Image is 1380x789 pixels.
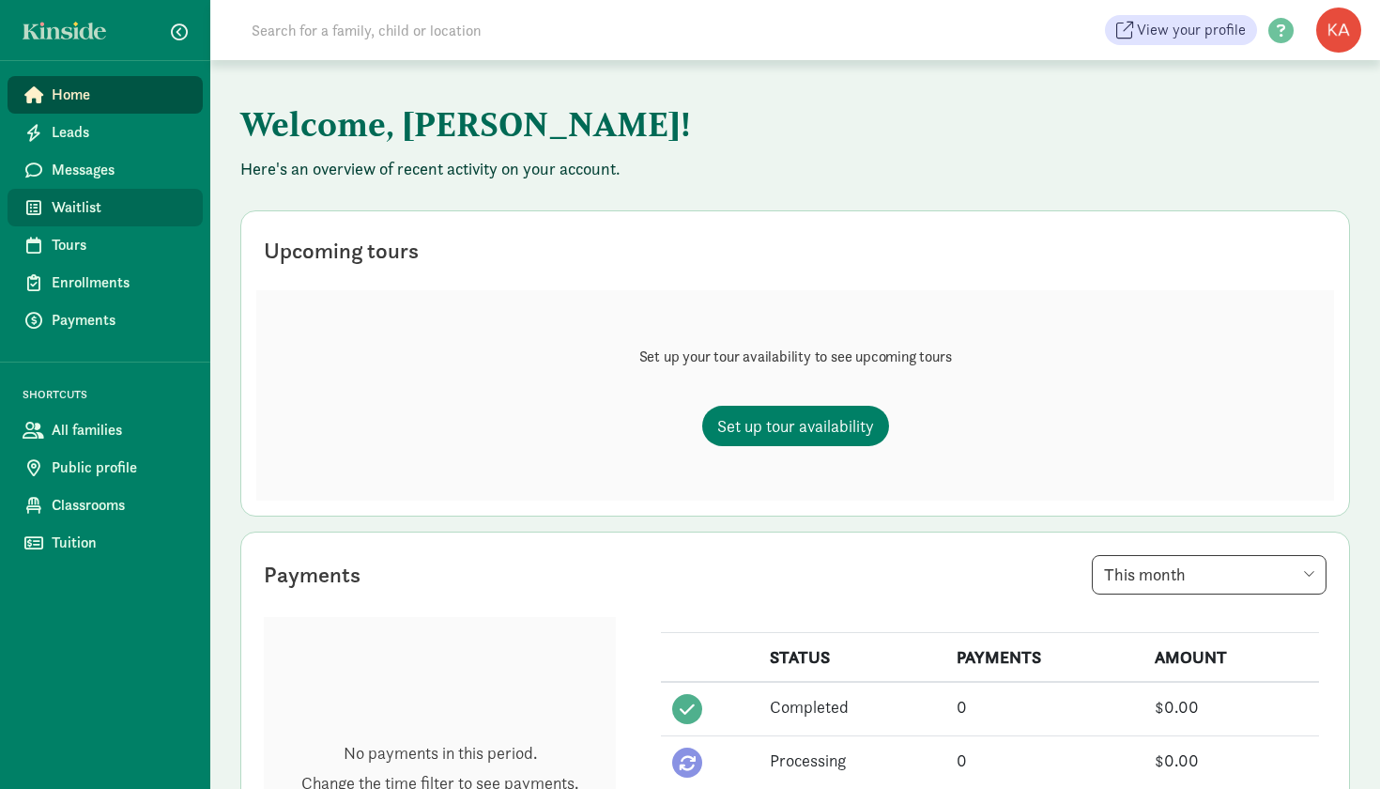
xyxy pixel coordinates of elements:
[702,406,889,446] a: Set up tour availability
[52,159,188,181] span: Messages
[957,694,1132,719] div: 0
[770,694,935,719] div: Completed
[639,346,952,368] p: Set up your tour availability to see upcoming tours
[52,494,188,517] span: Classrooms
[8,189,203,226] a: Waitlist
[770,748,935,773] div: Processing
[8,226,203,264] a: Tours
[52,271,188,294] span: Enrollments
[240,11,767,49] input: Search for a family, child or location
[8,449,203,487] a: Public profile
[52,121,188,144] span: Leads
[1155,694,1308,719] div: $0.00
[264,558,360,592] div: Payments
[759,633,946,683] th: STATUS
[1286,699,1380,789] iframe: Chat Widget
[52,234,188,256] span: Tours
[8,114,203,151] a: Leads
[52,419,188,441] span: All families
[8,524,203,562] a: Tuition
[8,151,203,189] a: Messages
[8,411,203,449] a: All families
[301,742,578,765] p: No payments in this period.
[52,309,188,332] span: Payments
[240,90,1170,158] h1: Welcome, [PERSON_NAME]!
[240,158,1350,180] p: Here's an overview of recent activity on your account.
[1143,633,1319,683] th: AMOUNT
[8,264,203,302] a: Enrollments
[264,234,419,268] div: Upcoming tours
[957,748,1132,773] div: 0
[52,84,188,106] span: Home
[717,413,874,439] span: Set up tour availability
[8,302,203,339] a: Payments
[52,532,188,554] span: Tuition
[8,76,203,114] a: Home
[1105,15,1257,45] a: View your profile
[1155,748,1308,773] div: $0.00
[52,196,188,219] span: Waitlist
[8,487,203,524] a: Classrooms
[1137,19,1246,41] span: View your profile
[52,456,188,479] span: Public profile
[945,633,1143,683] th: PAYMENTS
